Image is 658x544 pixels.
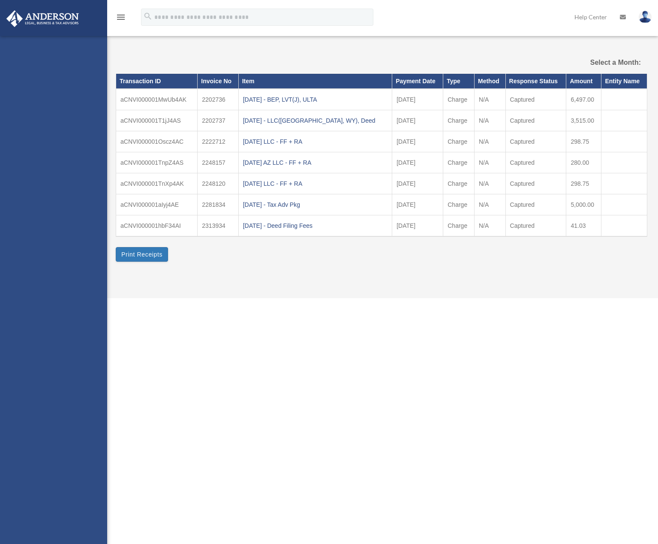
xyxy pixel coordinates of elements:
[443,89,475,110] td: Charge
[474,89,505,110] td: N/A
[505,131,566,152] td: Captured
[566,110,601,131] td: 3,515.00
[639,11,652,23] img: User Pic
[474,110,505,131] td: N/A
[443,74,475,88] th: Type
[116,173,198,194] td: aCNVI000001TnXp4AK
[116,15,126,22] a: menu
[243,199,388,211] div: [DATE] - Tax Adv Pkg
[392,89,443,110] td: [DATE]
[566,131,601,152] td: 298.75
[443,194,475,215] td: Charge
[198,173,238,194] td: 2248120
[474,215,505,236] td: N/A
[443,173,475,194] td: Charge
[243,157,388,169] div: [DATE] AZ LLC - FF + RA
[505,194,566,215] td: Captured
[116,152,198,173] td: aCNVI000001TnpZ4AS
[116,89,198,110] td: aCNVI000001MwUb4AK
[198,74,238,88] th: Invoice No
[238,74,392,88] th: Item
[392,74,443,88] th: Payment Date
[566,194,601,215] td: 5,000.00
[505,173,566,194] td: Captured
[116,131,198,152] td: aCNVI000001Oscz4AC
[392,152,443,173] td: [DATE]
[474,152,505,173] td: N/A
[243,178,388,190] div: [DATE] LLC - FF + RA
[243,115,388,127] div: [DATE] - LLC([GEOGRAPHIC_DATA], WY), Deed
[474,131,505,152] td: N/A
[198,215,238,236] td: 2313934
[116,12,126,22] i: menu
[565,57,641,69] label: Select a Month:
[116,247,168,262] button: Print Receipts
[198,152,238,173] td: 2248157
[392,194,443,215] td: [DATE]
[566,152,601,173] td: 280.00
[116,215,198,236] td: aCNVI000001hbF34AI
[116,110,198,131] td: aCNVI000001T1jJ4AS
[505,74,566,88] th: Response Status
[143,12,153,21] i: search
[198,131,238,152] td: 2222712
[566,74,601,88] th: Amount
[505,89,566,110] td: Captured
[243,94,388,106] div: [DATE] - BEP, LVT(J), ULTA
[392,110,443,131] td: [DATE]
[443,110,475,131] td: Charge
[116,194,198,215] td: aCNVI000001aIyj4AE
[392,131,443,152] td: [DATE]
[474,194,505,215] td: N/A
[474,173,505,194] td: N/A
[243,136,388,148] div: [DATE] LLC - FF + RA
[116,74,198,88] th: Transaction ID
[443,215,475,236] td: Charge
[566,89,601,110] td: 6,497.00
[566,173,601,194] td: 298.75
[392,173,443,194] td: [DATE]
[505,215,566,236] td: Captured
[198,110,238,131] td: 2202737
[392,215,443,236] td: [DATE]
[443,152,475,173] td: Charge
[601,74,647,88] th: Entity Name
[443,131,475,152] td: Charge
[474,74,505,88] th: Method
[198,194,238,215] td: 2281834
[198,89,238,110] td: 2202736
[4,10,81,27] img: Anderson Advisors Platinum Portal
[505,110,566,131] td: Captured
[243,220,388,232] div: [DATE] - Deed Filing Fees
[566,215,601,236] td: 41.03
[505,152,566,173] td: Captured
